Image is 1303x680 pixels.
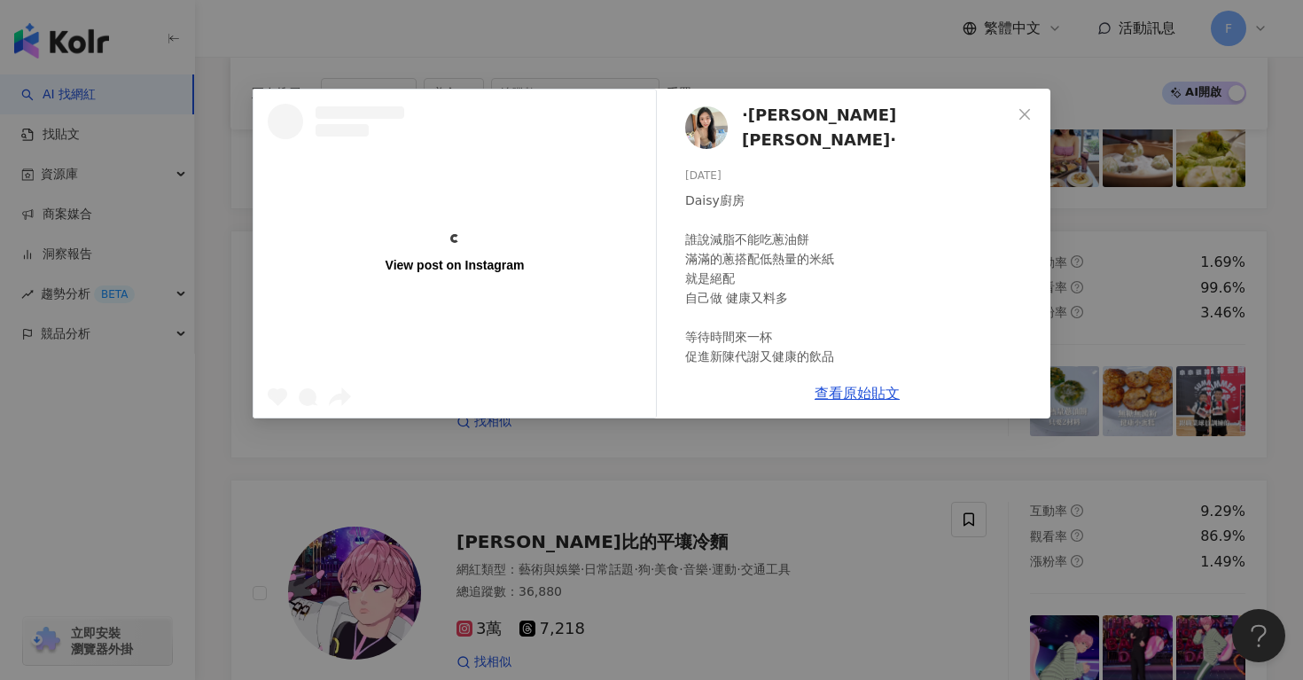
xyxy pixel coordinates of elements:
a: 查看原始貼文 [815,385,900,402]
div: View post on Instagram [386,257,525,273]
button: Close [1007,97,1042,132]
span: ·[PERSON_NAME][PERSON_NAME]· [742,103,1011,153]
div: [DATE] [685,168,1036,184]
a: KOL Avatar·[PERSON_NAME][PERSON_NAME]· [685,103,1011,153]
a: View post on Instagram [254,90,656,418]
span: close [1018,107,1032,121]
div: Daisy廚房 誰說減脂不能吃蔥油餅 滿滿的蔥搭配低熱量的米紙 就是絕配 自己做 健康又料多 等待時間來一杯 促進新陳代謝又健康的飲品 喝完就可以開吃啦😍 #Daisy廚房 #米紙 #蔥 #蔥油... [685,191,1036,483]
img: KOL Avatar [685,106,728,149]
